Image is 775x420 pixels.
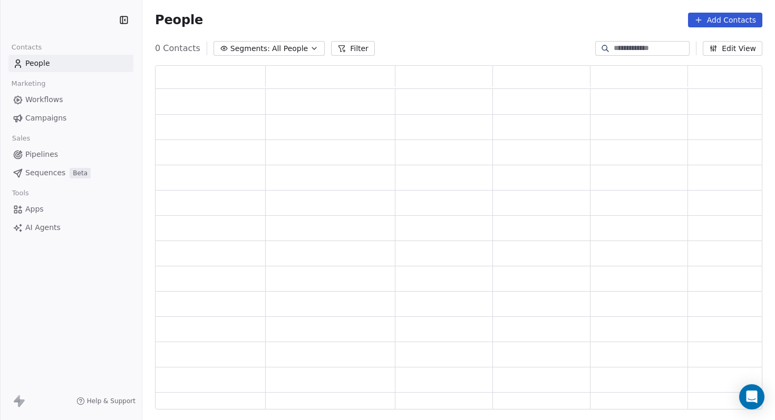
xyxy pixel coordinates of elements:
[25,58,50,69] span: People
[7,131,35,146] span: Sales
[703,41,762,56] button: Edit View
[87,397,135,405] span: Help & Support
[70,168,91,178] span: Beta
[8,164,133,182] a: SequencesBeta
[7,39,46,55] span: Contacts
[25,149,58,160] span: Pipelines
[76,397,135,405] a: Help & Support
[8,109,133,127] a: Campaigns
[25,113,66,124] span: Campaigns
[25,204,44,215] span: Apps
[155,42,200,55] span: 0 Contacts
[688,13,762,27] button: Add Contacts
[155,12,203,28] span: People
[272,43,308,54] span: All People
[8,146,133,163] a: Pipelines
[7,185,33,201] span: Tools
[8,201,133,218] a: Apps
[8,55,133,72] a: People
[25,94,63,105] span: Workflows
[739,384,764,409] div: Open Intercom Messenger
[25,167,65,178] span: Sequences
[25,222,61,233] span: AI Agents
[7,76,50,92] span: Marketing
[8,91,133,108] a: Workflows
[230,43,270,54] span: Segments:
[8,219,133,236] a: AI Agents
[331,41,375,56] button: Filter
